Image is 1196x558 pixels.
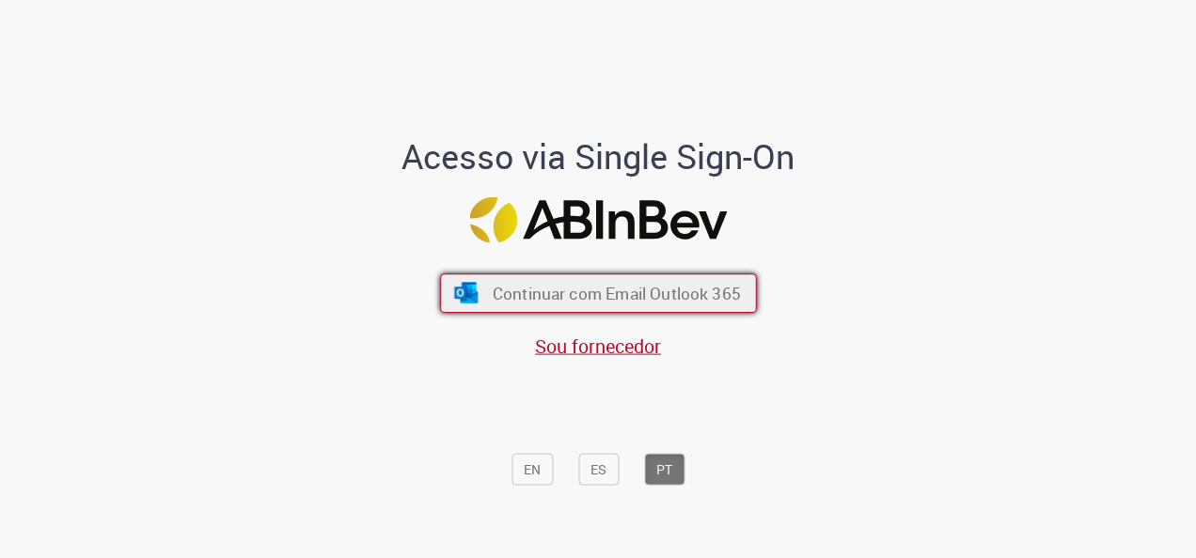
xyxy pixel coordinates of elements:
button: ES [578,453,619,485]
button: ícone Azure/Microsoft 360 Continuar com Email Outlook 365 [440,273,757,313]
button: EN [511,453,553,485]
button: PT [644,453,685,485]
a: Sou fornecedor [535,333,661,358]
img: Logo ABInBev [469,197,727,243]
img: ícone Azure/Microsoft 360 [452,283,480,303]
h1: Acesso via Single Sign-On [338,137,859,175]
span: Continuar com Email Outlook 365 [492,283,740,304]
